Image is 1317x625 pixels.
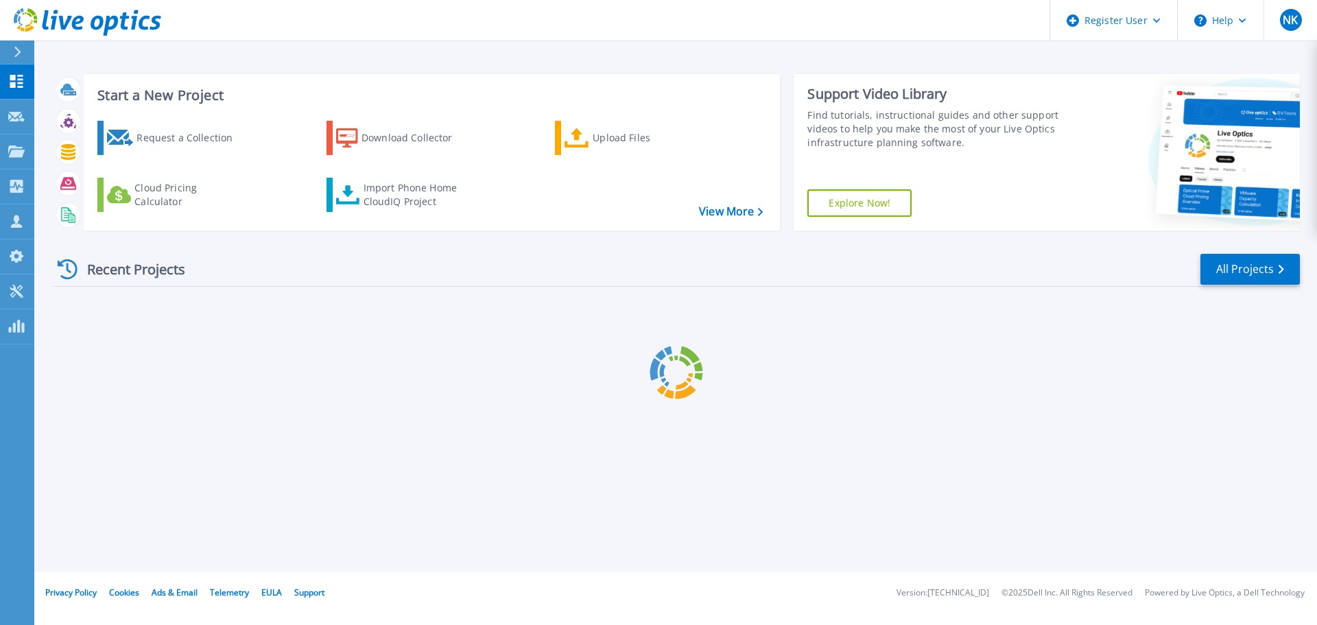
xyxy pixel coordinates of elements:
span: NK [1283,14,1298,25]
a: All Projects [1200,254,1300,285]
div: Upload Files [593,124,702,152]
a: Telemetry [210,587,249,598]
div: Request a Collection [137,124,246,152]
h3: Start a New Project [97,88,763,103]
a: Cookies [109,587,139,598]
a: Request a Collection [97,121,250,155]
a: View More [699,205,763,218]
a: Upload Files [555,121,708,155]
div: Recent Projects [53,252,204,286]
a: Support [294,587,324,598]
li: Version: [TECHNICAL_ID] [897,589,989,598]
li: © 2025 Dell Inc. All Rights Reserved [1001,589,1132,598]
div: Cloud Pricing Calculator [134,181,244,209]
div: Import Phone Home CloudIQ Project [364,181,471,209]
a: EULA [261,587,282,598]
div: Download Collector [361,124,471,152]
a: Download Collector [327,121,479,155]
a: Explore Now! [807,189,912,217]
a: Cloud Pricing Calculator [97,178,250,212]
li: Powered by Live Optics, a Dell Technology [1145,589,1305,598]
a: Ads & Email [152,587,198,598]
div: Support Video Library [807,85,1065,103]
div: Find tutorials, instructional guides and other support videos to help you make the most of your L... [807,108,1065,150]
a: Privacy Policy [45,587,97,598]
